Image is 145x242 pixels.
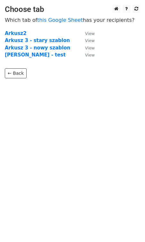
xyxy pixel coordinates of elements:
a: ← Back [5,68,27,78]
a: View [79,38,95,43]
a: this Google Sheet [37,17,83,23]
a: Arkusz2 [5,30,27,36]
a: Arkusz 3 - stary szablon [5,38,70,43]
small: View [85,31,95,36]
a: View [79,45,95,51]
p: Which tab of has your recipients? [5,17,140,23]
h3: Choose tab [5,5,140,14]
a: View [79,30,95,36]
a: View [79,52,95,58]
small: View [85,53,95,57]
a: Arkusz 3 - nowy szablon [5,45,70,51]
small: View [85,46,95,50]
small: View [85,38,95,43]
a: [PERSON_NAME] - test [5,52,66,58]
